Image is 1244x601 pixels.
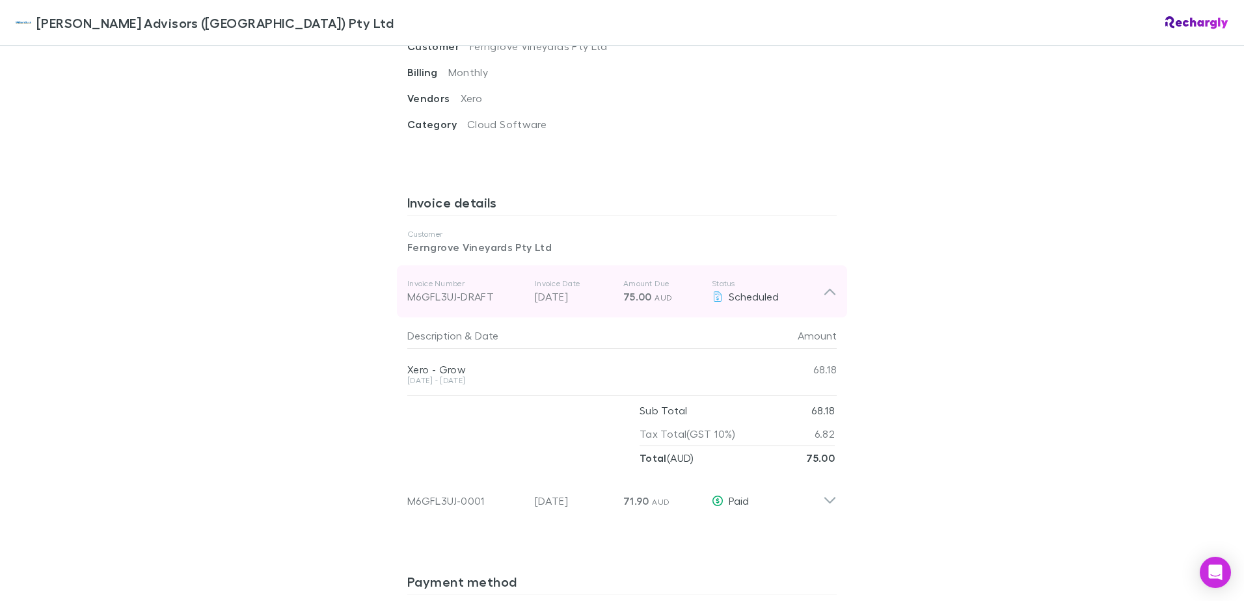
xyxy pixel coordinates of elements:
span: Xero [461,92,482,104]
span: Customer [407,40,470,53]
h3: Invoice details [407,194,837,215]
p: ( AUD ) [640,446,694,470]
div: M6GFL3UJ-0001 [407,493,524,509]
p: 68.18 [811,399,835,422]
span: Monthly [448,66,489,78]
span: AUD [652,497,669,507]
strong: 75.00 [806,451,835,464]
span: Category [407,118,467,131]
div: Open Intercom Messenger [1200,557,1231,588]
p: Amount Due [623,278,701,289]
p: Customer [407,229,837,239]
button: Date [475,323,498,349]
div: 68.18 [759,349,837,390]
img: William Buck Advisors (WA) Pty Ltd's Logo [16,15,31,31]
h3: Payment method [407,574,837,594]
span: 71.90 [623,494,649,507]
p: Status [712,278,823,289]
span: Scheduled [729,290,779,302]
p: [DATE] [535,289,613,304]
span: Vendors [407,92,461,105]
span: Cloud Software [467,118,547,130]
p: [DATE] [535,493,613,509]
div: [DATE] - [DATE] [407,377,759,384]
img: Rechargly Logo [1165,16,1228,29]
div: Xero - Grow [407,363,759,376]
p: Sub Total [640,399,687,422]
span: Paid [729,494,749,507]
button: Description [407,323,462,349]
p: Invoice Number [407,278,524,289]
span: Billing [407,66,448,79]
p: Tax Total (GST 10%) [640,422,736,446]
span: AUD [655,293,672,302]
p: Ferngrove Vineyards Pty Ltd [407,239,837,255]
div: & [407,323,753,349]
div: M6GFL3UJ-DRAFT [407,289,524,304]
p: 6.82 [815,422,835,446]
span: [PERSON_NAME] Advisors ([GEOGRAPHIC_DATA]) Pty Ltd [36,13,394,33]
div: Invoice NumberM6GFL3UJ-DRAFTInvoice Date[DATE]Amount Due75.00 AUDStatusScheduled [397,265,847,317]
p: Invoice Date [535,278,613,289]
span: 75.00 [623,290,652,303]
div: M6GFL3UJ-0001[DATE]71.90 AUDPaid [397,470,847,522]
strong: Total [640,451,667,464]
